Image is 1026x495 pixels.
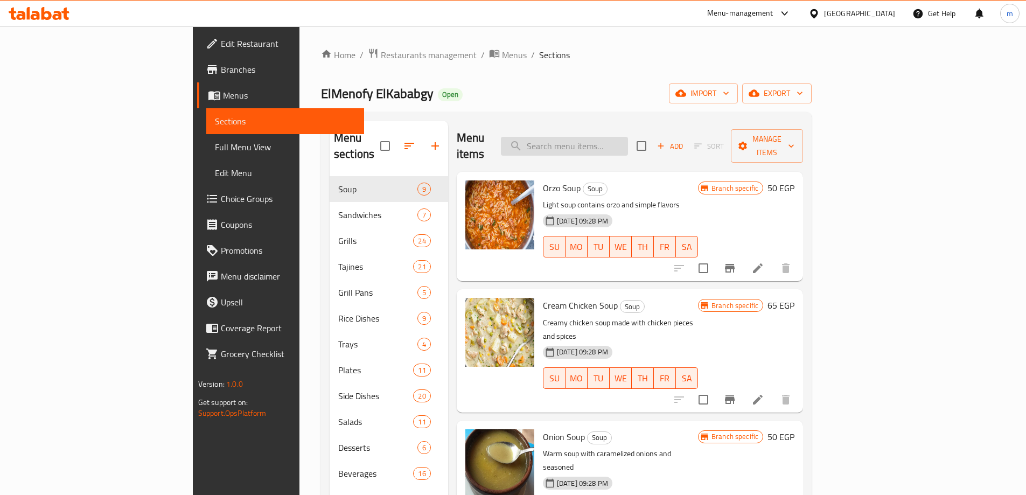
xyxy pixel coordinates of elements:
[531,48,535,61] li: /
[414,262,430,272] span: 21
[223,89,355,102] span: Menus
[330,357,448,383] div: Plates11
[767,298,794,313] h6: 65 EGP
[338,312,417,325] div: Rice Dishes
[465,298,534,367] img: Cream Chicken Soup
[226,377,243,391] span: 1.0.0
[543,367,566,389] button: SU
[338,183,417,196] span: Soup
[653,138,687,155] span: Add item
[198,377,225,391] span: Version:
[418,313,430,324] span: 9
[338,441,417,454] div: Desserts
[417,208,431,221] div: items
[570,239,583,255] span: MO
[321,81,434,106] span: ElMenofy ElKababgy
[653,138,687,155] button: Add
[418,443,430,453] span: 6
[338,467,414,480] div: Beverages
[539,48,570,61] span: Sections
[717,255,743,281] button: Branch-specific-item
[338,364,414,377] span: Plates
[417,441,431,454] div: items
[414,391,430,401] span: 20
[676,236,698,257] button: SA
[338,286,417,299] div: Grill Pans
[620,300,645,313] div: Soup
[338,389,414,402] span: Side Dishes
[501,137,628,156] input: search
[206,134,364,160] a: Full Menu View
[687,138,731,155] span: Select section first
[215,141,355,154] span: Full Menu View
[630,135,653,157] span: Select section
[592,371,605,386] span: TU
[742,83,812,103] button: export
[588,367,610,389] button: TU
[330,461,448,486] div: Beverages16
[338,415,414,428] span: Salads
[413,389,430,402] div: items
[636,239,650,255] span: TH
[221,322,355,334] span: Coverage Report
[221,218,355,231] span: Coupons
[465,180,534,249] img: Orzo Soup
[553,347,612,357] span: [DATE] 09:28 PM
[570,371,583,386] span: MO
[197,289,364,315] a: Upsell
[543,297,618,313] span: Cream Chicken Soup
[197,186,364,212] a: Choice Groups
[330,254,448,280] div: Tajines21
[1007,8,1013,19] span: m
[414,417,430,427] span: 11
[417,286,431,299] div: items
[330,435,448,461] div: Desserts6
[773,387,799,413] button: delete
[221,192,355,205] span: Choice Groups
[587,431,612,444] div: Soup
[381,48,477,61] span: Restaurants management
[676,367,698,389] button: SA
[338,234,414,247] div: Grills
[321,48,812,62] nav: breadcrumb
[767,429,794,444] h6: 50 EGP
[655,140,685,152] span: Add
[678,87,729,100] span: import
[588,236,610,257] button: TU
[221,63,355,76] span: Branches
[221,347,355,360] span: Grocery Checklist
[338,208,417,221] span: Sandwiches
[614,371,627,386] span: WE
[414,469,430,479] span: 16
[543,198,698,212] p: Light soup contains orzo and simple flavors
[197,212,364,238] a: Coupons
[330,176,448,202] div: Soup9
[680,371,694,386] span: SA
[583,183,607,195] span: Soup
[418,210,430,220] span: 7
[413,364,430,377] div: items
[330,383,448,409] div: Side Dishes20
[417,338,431,351] div: items
[592,239,605,255] span: TU
[692,257,715,280] span: Select to update
[330,228,448,254] div: Grills24
[610,236,632,257] button: WE
[418,184,430,194] span: 9
[824,8,895,19] div: [GEOGRAPHIC_DATA]
[330,172,448,491] nav: Menu sections
[197,238,364,263] a: Promotions
[767,180,794,196] h6: 50 EGP
[543,429,585,445] span: Onion Soup
[215,166,355,179] span: Edit Menu
[717,387,743,413] button: Branch-specific-item
[221,244,355,257] span: Promotions
[751,262,764,275] a: Edit menu item
[543,316,698,343] p: Creamy chicken soup made with chicken pieces and spices
[413,234,430,247] div: items
[206,160,364,186] a: Edit Menu
[197,82,364,108] a: Menus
